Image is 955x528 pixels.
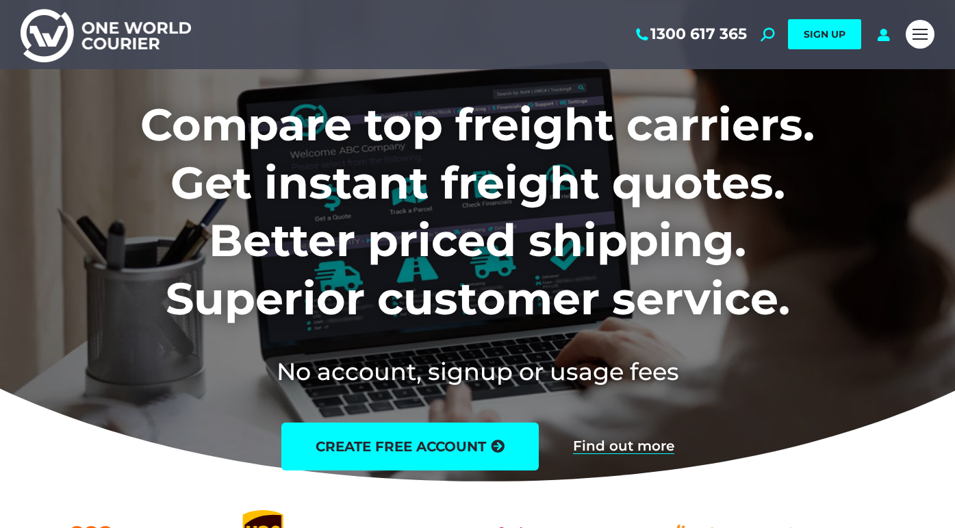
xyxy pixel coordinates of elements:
[633,25,747,43] a: 1300 617 365
[21,7,191,62] img: One World Courier
[281,423,539,470] a: create free account
[50,96,905,327] h1: Compare top freight carriers. Get instant freight quotes. Better priced shipping. Superior custom...
[50,355,905,388] h2: No account, signup or usage fees
[788,19,861,49] a: SIGN UP
[804,28,845,40] span: SIGN UP
[573,439,674,454] a: Find out more
[906,20,934,49] a: Mobile menu icon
